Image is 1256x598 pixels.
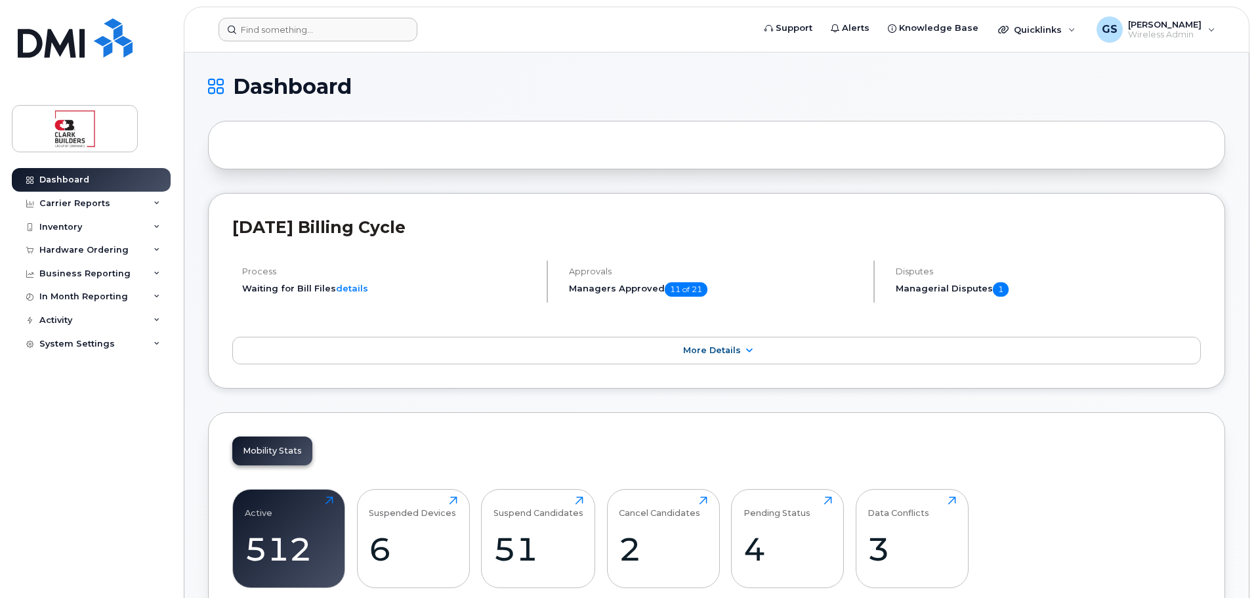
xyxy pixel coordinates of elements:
[369,496,457,580] a: Suspended Devices6
[369,496,456,518] div: Suspended Devices
[232,217,1201,237] h2: [DATE] Billing Cycle
[569,282,862,297] h5: Managers Approved
[493,496,583,518] div: Suspend Candidates
[868,530,956,568] div: 3
[619,496,707,580] a: Cancel Candidates2
[242,267,535,276] h4: Process
[868,496,956,580] a: Data Conflicts3
[896,267,1201,276] h4: Disputes
[993,282,1009,297] span: 1
[336,283,368,293] a: details
[245,496,333,580] a: Active512
[896,282,1201,297] h5: Managerial Disputes
[1199,541,1246,588] iframe: Messenger Launcher
[233,77,352,96] span: Dashboard
[245,530,333,568] div: 512
[242,282,535,295] li: Waiting for Bill Files
[743,496,832,580] a: Pending Status4
[369,530,457,568] div: 6
[868,496,929,518] div: Data Conflicts
[245,496,272,518] div: Active
[493,530,583,568] div: 51
[493,496,583,580] a: Suspend Candidates51
[743,496,810,518] div: Pending Status
[569,267,862,276] h4: Approvals
[665,282,707,297] span: 11 of 21
[619,496,700,518] div: Cancel Candidates
[683,345,741,355] span: More Details
[619,530,707,568] div: 2
[743,530,832,568] div: 4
